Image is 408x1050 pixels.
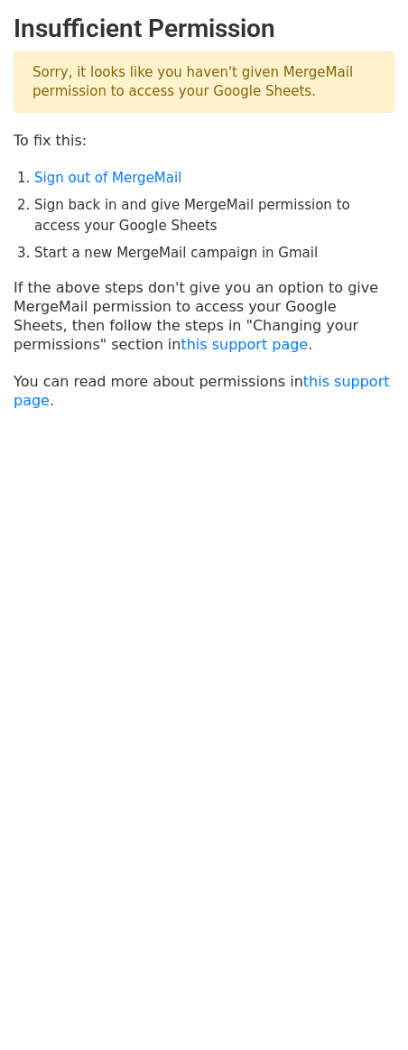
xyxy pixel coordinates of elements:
li: Sign back in and give MergeMail permission to access your Google Sheets [34,195,394,236]
a: this support page [14,373,390,409]
p: Sorry, it looks like you haven't given MergeMail permission to access your Google Sheets. [14,51,394,113]
a: Sign out of MergeMail [34,170,181,186]
h2: Insufficient Permission [14,14,394,44]
li: Start a new MergeMail campaign in Gmail [34,243,394,264]
p: You can read more about permissions in . [14,372,394,410]
a: this support page [181,336,308,353]
p: If the above steps don't give you an option to give MergeMail permission to access your Google Sh... [14,278,394,354]
p: To fix this: [14,131,394,150]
